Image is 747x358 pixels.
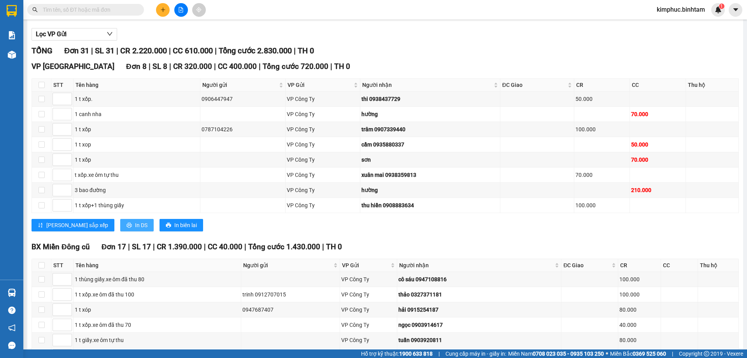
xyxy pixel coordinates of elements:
span: CC 610.000 [173,46,213,55]
th: STT [51,79,74,92]
td: VP Công Ty [286,107,360,122]
span: VP Gửi [342,261,389,270]
span: ⚪️ [606,352,608,355]
div: thi 0938437729 [361,95,499,103]
div: trinh 0912707015 [242,290,338,299]
td: VP Công Ty [340,272,397,287]
th: CR [574,79,630,92]
span: aim [196,7,202,12]
span: Đơn 17 [102,242,126,251]
span: | [294,46,296,55]
div: 100.000 [619,275,659,284]
input: Tìm tên, số ĐT hoặc mã đơn [43,5,135,14]
button: sort-ascending[PERSON_NAME] sắp xếp [32,219,114,231]
span: Tổng cước 2.830.000 [219,46,292,55]
div: hường [361,186,499,194]
img: solution-icon [8,31,16,39]
button: aim [192,3,206,17]
span: question-circle [8,307,16,314]
span: TH 0 [334,62,350,71]
span: copyright [704,351,709,356]
span: CC 400.000 [218,62,257,71]
th: STT [51,259,74,272]
div: VP Công Ty [341,275,396,284]
div: 100.000 [619,290,659,299]
div: 50.000 [631,140,684,149]
th: Thu hộ [698,259,739,272]
button: printerIn biên lai [160,219,203,231]
div: 1 t xop [75,140,199,149]
span: SL 17 [132,242,151,251]
div: tuấn 0903920811 [398,336,560,344]
span: 1 [720,4,723,9]
div: VP Công Ty [341,305,396,314]
div: 1 t giấy.xe ôm tự thu [75,336,240,344]
div: VP Công Ty [287,171,359,179]
span: printer [126,222,132,229]
button: printerIn DS [120,219,154,231]
strong: 1900 633 818 [399,351,433,357]
div: ngọc 0903914617 [398,321,560,329]
td: VP Công Ty [286,198,360,213]
span: | [153,242,155,251]
span: message [8,342,16,349]
span: | [116,46,118,55]
div: 0787104226 [202,125,284,134]
span: caret-down [732,6,739,13]
span: plus [160,7,166,12]
span: printer [166,222,171,229]
div: 1 t xóp [75,305,240,314]
img: icon-new-feature [715,6,722,13]
span: CR 2.220.000 [120,46,167,55]
span: kimphuc.binhtam [651,5,711,14]
span: In biên lai [174,221,197,229]
span: SL 8 [153,62,167,71]
span: Lọc VP Gửi [36,29,67,39]
div: 210.000 [631,186,684,194]
div: thảo 0327371181 [398,290,560,299]
div: 70.000 [631,155,684,164]
span: Người nhận [399,261,553,270]
div: sơn [361,155,499,164]
div: 1 thùng giấy.xe ôm đã thu 80 [75,275,240,284]
span: Hỗ trợ kỹ thuật: [361,349,433,358]
strong: 0369 525 060 [633,351,666,357]
div: hải 0915254187 [398,305,560,314]
div: 0947687407 [242,305,338,314]
div: t xốp.xe ôm tự thu [75,171,199,179]
sup: 1 [719,4,724,9]
div: VP Công Ty [287,140,359,149]
span: Người gửi [202,81,277,89]
span: | [215,46,217,55]
span: Miền Bắc [610,349,666,358]
span: | [672,349,673,358]
span: TH 0 [326,242,342,251]
span: sort-ascending [38,222,43,229]
span: search [32,7,38,12]
td: VP Công Ty [340,302,397,317]
th: CC [630,79,686,92]
div: 1 t xốp+1 thùng giấy [75,201,199,210]
div: 100.000 [575,125,628,134]
span: Người gửi [243,261,332,270]
span: file-add [178,7,184,12]
span: TỔNG [32,46,53,55]
strong: 0708 023 035 - 0935 103 250 [533,351,604,357]
span: | [149,62,151,71]
div: VP Công Ty [287,125,359,134]
span: | [169,46,171,55]
span: CR 1.390.000 [157,242,202,251]
td: VP Công Ty [286,122,360,137]
div: xuân mai 0938359813 [361,171,499,179]
span: [PERSON_NAME] sắp xếp [46,221,108,229]
span: SL 31 [95,46,114,55]
div: VP Công Ty [341,336,396,344]
td: VP Công Ty [286,92,360,107]
td: VP Công Ty [286,137,360,152]
button: Lọc VP Gửi [32,28,117,41]
span: notification [8,324,16,332]
div: 1 t xốp [75,125,199,134]
span: | [91,46,93,55]
span: down [107,31,113,37]
div: 1 t xốp. [75,95,199,103]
